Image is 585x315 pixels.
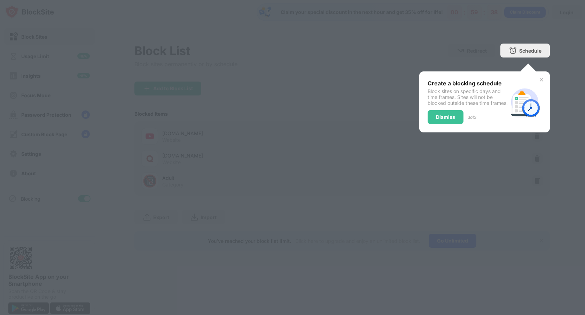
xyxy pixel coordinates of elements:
div: Dismiss [436,114,455,120]
div: Block sites on specific days and time frames. Sites will not be blocked outside these time frames. [428,88,508,106]
img: schedule.svg [508,85,541,119]
img: x-button.svg [539,77,544,83]
div: Create a blocking schedule [428,80,508,87]
div: Schedule [519,48,541,54]
div: 3 of 3 [468,115,476,120]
